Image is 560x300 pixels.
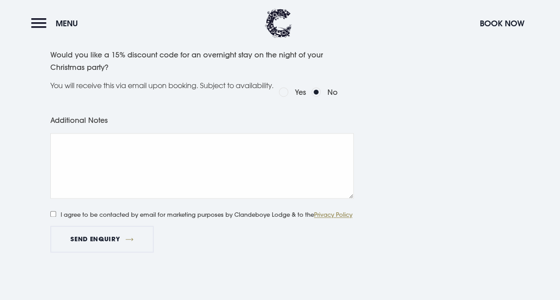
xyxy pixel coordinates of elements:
[50,226,154,252] button: Send Enquiry
[50,49,354,73] label: Would you like a 15% discount code for an overnight stay on the night of your Christmas party?
[50,211,56,217] input: I agree to be contacted by email for marketing purposes by Clandeboye Lodge & to thePrivacy Policy
[56,18,78,28] span: Menu
[265,9,292,38] img: Clandeboye Lodge
[475,14,529,33] button: Book Now
[295,86,306,98] label: Yes
[31,14,82,33] button: Menu
[314,211,352,218] a: Privacy Policy
[50,114,354,126] label: Additional Notes
[50,79,274,92] p: You will receive this via email upon booking. Subject to availability.
[327,86,338,98] label: No
[50,208,330,219] label: I agree to be contacted by email for marketing purposes by Clandeboye Lodge & to the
